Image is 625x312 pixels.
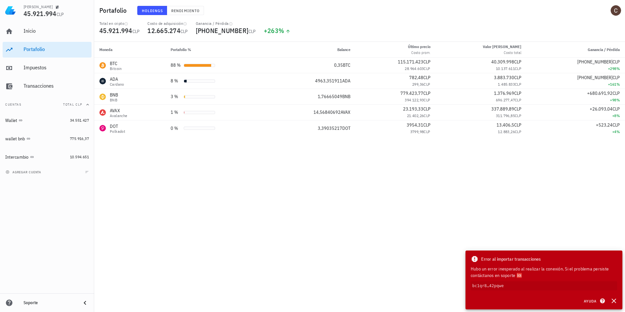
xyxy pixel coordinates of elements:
[3,131,92,147] a: wallet bnb 775.916,37
[617,82,620,87] span: %
[70,118,89,123] span: 34.551.427
[532,97,620,103] div: +98
[110,67,122,71] div: Bitcoin
[514,122,521,128] span: CLP
[587,90,613,96] span: +680.691,92
[3,78,92,94] a: Transacciones
[24,46,89,52] div: Portafolio
[5,5,16,16] img: LedgiFi
[110,107,127,114] div: AVAX
[403,106,423,112] span: 23.193,33
[99,109,106,116] div: AVAX-icon
[424,113,430,118] span: CLP
[110,98,118,102] div: BNB
[70,154,89,159] span: 10.594.651
[613,90,620,96] span: CLP
[617,129,620,134] span: %
[424,82,430,87] span: CLP
[110,60,122,67] div: BTC
[398,59,423,65] span: 115.171.423
[496,113,515,118] span: 311.796,85
[532,129,620,135] div: +4
[483,44,521,50] div: Valor [PERSON_NAME]
[590,106,613,112] span: +26.093,04
[24,64,89,71] div: Impuestos
[57,11,64,17] span: CLP
[342,125,350,131] span: DOT
[318,125,342,131] span: 3,39035217
[410,129,424,134] span: 3799,98
[318,94,342,99] span: 1,76665049
[577,59,613,65] span: [PHONE_NUMBER]
[424,66,430,71] span: CLP
[132,28,140,34] span: CLP
[423,75,431,80] span: CLP
[515,66,521,71] span: CLP
[491,59,514,65] span: 40.309.998
[343,62,350,68] span: BTC
[24,83,89,89] div: Transacciones
[171,78,181,84] div: 8 %
[171,109,181,116] div: 1 %
[407,122,423,128] span: 3954,31
[99,26,132,35] span: 45.921.994
[99,5,129,16] h1: Portafolio
[24,4,53,9] div: [PERSON_NAME]
[99,47,112,52] span: Moneda
[137,6,167,15] button: Holdings
[167,6,204,15] button: Rendimiento
[498,82,515,87] span: 1.485.833
[313,109,341,115] span: 14,56840692
[110,82,124,86] div: Cardano
[7,170,41,174] span: agregar cuenta
[583,298,604,304] span: Ayuda
[408,50,431,56] div: Costo prom.
[514,90,521,96] span: CLP
[142,8,163,13] span: Holdings
[110,92,118,98] div: BNB
[532,113,620,119] div: +8
[24,28,89,34] div: Inicio
[147,26,180,35] span: 12.665.274
[24,9,57,18] span: 45.921.994
[337,47,350,52] span: Balance
[412,82,424,87] span: 299,36
[481,255,541,263] span: Error al importar transacciones
[405,97,424,102] span: 394.122,93
[5,154,29,160] div: Intercambio
[515,97,521,102] span: CLP
[497,122,514,128] span: 13.406,5
[3,97,92,113] button: CuentasTotal CLP
[264,27,291,34] div: +263
[588,47,620,52] span: Ganancia / Pérdida
[613,75,620,80] span: CLP
[110,76,124,82] div: ADA
[617,113,620,118] span: %
[3,60,92,76] a: Impuestos
[315,78,342,84] span: 4963,351911
[611,5,621,16] div: avatar
[110,123,125,130] div: DOT
[515,113,521,118] span: CLP
[171,62,181,69] div: 88 %
[514,75,521,80] span: CLP
[515,82,521,87] span: CLP
[596,122,613,128] span: +523,24
[423,59,431,65] span: CLP
[110,114,127,118] div: Avalanche
[334,62,343,68] span: 0,35
[3,113,92,128] a: Wallet 34.551.427
[165,42,267,58] th: Portafolio %: Sin ordenar. Pulse para ordenar de forma ascendente.
[342,94,350,99] span: BNB
[471,266,617,279] div: Hubo un error inesperado al realizar la conexión. Si el problema persiste contáctanos en soporte 🆘
[577,75,613,80] span: [PHONE_NUMBER]
[99,21,140,26] div: Total en cripto
[515,129,521,134] span: CLP
[99,94,106,100] div: BNB-icon
[171,125,181,132] div: 0 %
[471,281,617,290] code: bc1qr8…42pqwe
[408,44,431,50] div: Último precio
[110,130,125,133] div: Polkadot
[514,59,521,65] span: CLP
[342,78,350,84] span: ADA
